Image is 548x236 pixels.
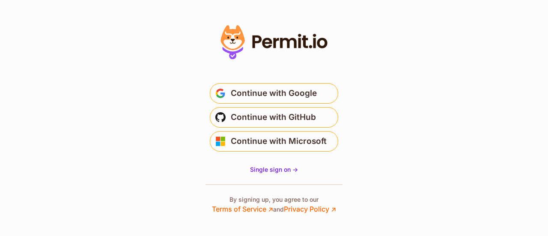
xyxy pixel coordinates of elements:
button: Continue with Google [210,83,338,104]
a: Single sign on -> [250,165,298,174]
a: Terms of Service ↗ [212,205,273,213]
span: Single sign on -> [250,166,298,173]
span: Continue with GitHub [231,111,316,124]
a: Privacy Policy ↗ [284,205,336,213]
button: Continue with Microsoft [210,131,338,152]
p: By signing up, you agree to our and [212,195,336,214]
span: Continue with Microsoft [231,134,327,148]
button: Continue with GitHub [210,107,338,128]
span: Continue with Google [231,87,317,100]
